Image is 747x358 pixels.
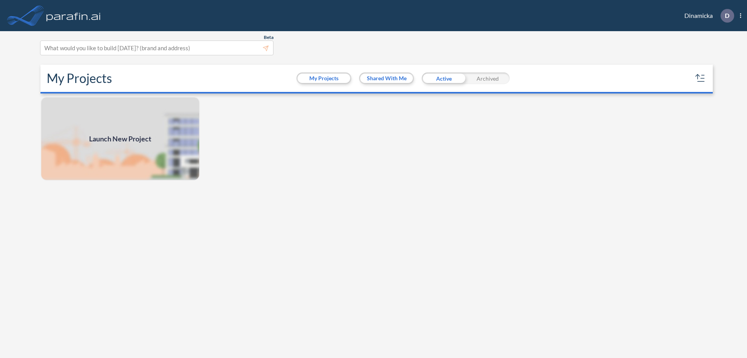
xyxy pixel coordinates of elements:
[89,134,151,144] span: Launch New Project
[422,72,466,84] div: Active
[725,12,729,19] p: D
[298,74,350,83] button: My Projects
[40,97,200,181] img: add
[360,74,413,83] button: Shared With Me
[673,9,741,23] div: Dinamicka
[40,97,200,181] a: Launch New Project
[264,34,274,41] span: Beta
[694,72,707,85] button: sort
[466,72,510,84] div: Archived
[45,8,102,23] img: logo
[47,71,112,86] h2: My Projects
